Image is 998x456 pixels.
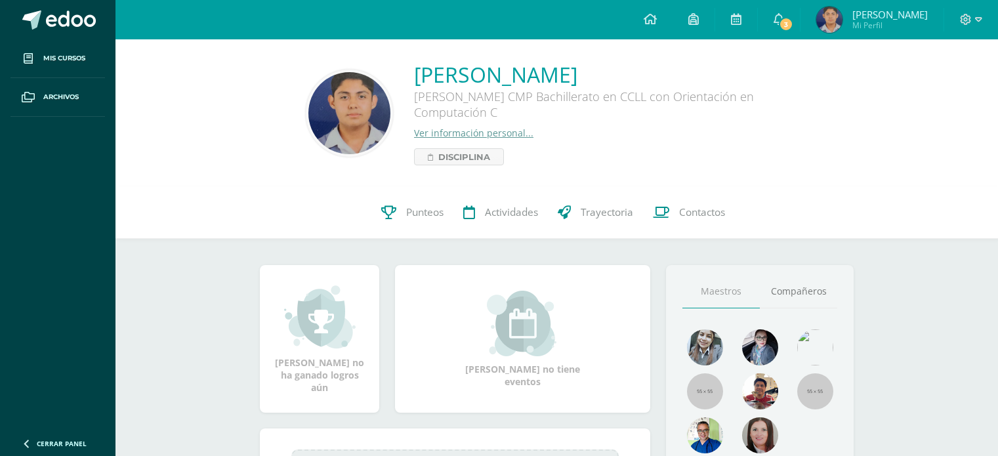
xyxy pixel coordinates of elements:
[414,60,808,89] a: [PERSON_NAME]
[308,72,390,154] img: e46283b35d0fee5697a4005045037136.png
[687,373,723,409] img: 55x55
[682,275,760,308] a: Maestros
[406,205,444,219] span: Punteos
[438,149,490,165] span: Disciplina
[852,8,928,21] span: [PERSON_NAME]
[797,373,833,409] img: 55x55
[548,186,643,239] a: Trayectoria
[485,205,538,219] span: Actividades
[43,53,85,64] span: Mis cursos
[742,417,778,453] img: 67c3d6f6ad1c930a517675cdc903f95f.png
[414,89,808,127] div: [PERSON_NAME] CMP Bachillerato en CCLL con Orientación en Computación C
[487,291,558,356] img: event_small.png
[687,417,723,453] img: 10741f48bcca31577cbcd80b61dad2f3.png
[742,373,778,409] img: 11152eb22ca3048aebc25a5ecf6973a7.png
[687,329,723,365] img: 45bd7986b8947ad7e5894cbc9b781108.png
[797,329,833,365] img: c25c8a4a46aeab7e345bf0f34826bacf.png
[284,284,356,350] img: achievement_small.png
[414,127,533,139] a: Ver información personal...
[371,186,453,239] a: Punteos
[273,284,366,394] div: [PERSON_NAME] no ha ganado logros aún
[581,205,633,219] span: Trayectoria
[414,148,504,165] a: Disciplina
[43,92,79,102] span: Archivos
[742,329,778,365] img: b8baad08a0802a54ee139394226d2cf3.png
[816,7,842,33] img: 04ad1a66cd7e658e3e15769894bcf075.png
[453,186,548,239] a: Actividades
[779,17,793,31] span: 3
[37,439,87,448] span: Cerrar panel
[643,186,735,239] a: Contactos
[852,20,928,31] span: Mi Perfil
[760,275,837,308] a: Compañeros
[10,39,105,78] a: Mis cursos
[457,291,589,388] div: [PERSON_NAME] no tiene eventos
[10,78,105,117] a: Archivos
[679,205,725,219] span: Contactos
